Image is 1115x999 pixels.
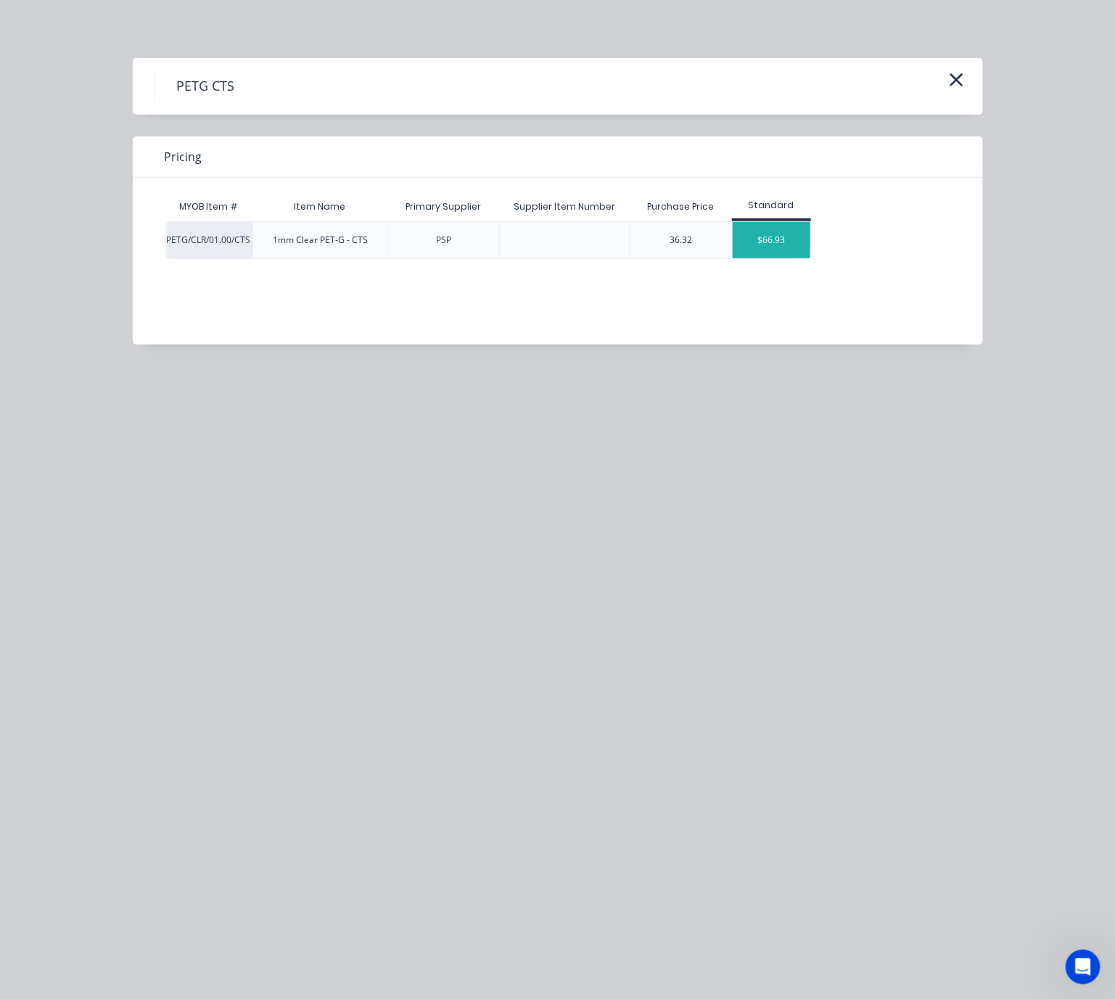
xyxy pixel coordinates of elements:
h4: PETG CTS [155,73,257,100]
span: Pricing [165,148,202,165]
div: Item Name [282,189,357,225]
div: PSP [436,234,451,247]
iframe: Intercom live chat [1066,950,1100,984]
div: 36.32 [670,234,693,247]
div: Supplier Item Number [502,189,627,225]
div: Primary Supplier [394,189,493,225]
div: $66.93 [733,222,810,258]
div: PETG/CLR/01.00/CTS [165,221,252,259]
div: 1mm Clear PET-G - CTS [273,234,368,247]
div: Standard [732,199,811,212]
div: Purchase Price [636,189,726,225]
div: MYOB Item # [165,192,252,221]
